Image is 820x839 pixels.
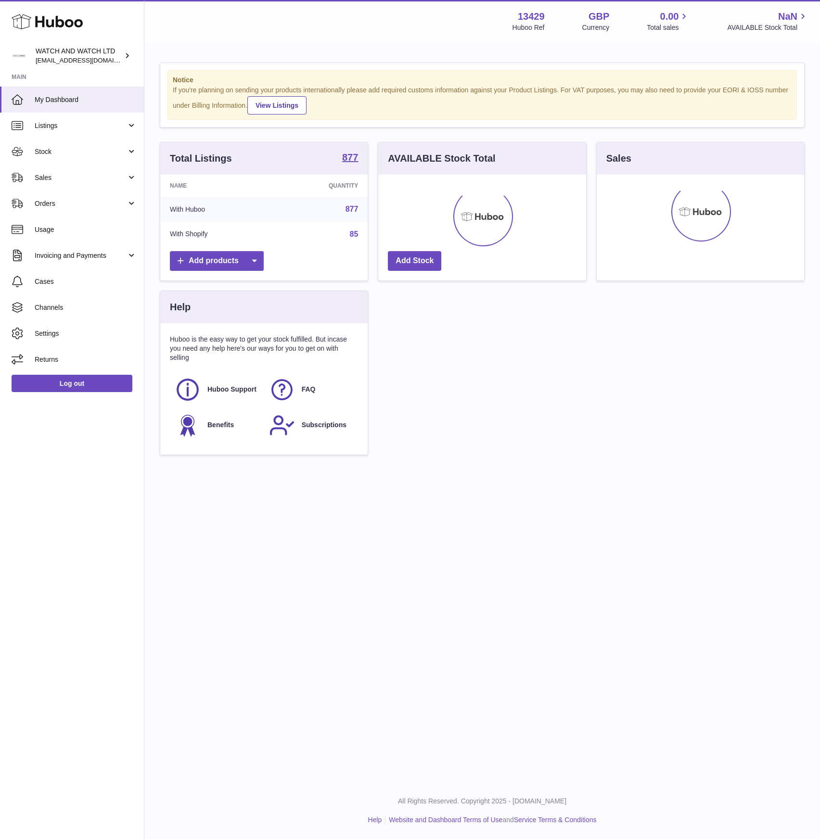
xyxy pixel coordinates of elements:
strong: 13429 [518,10,545,23]
span: Cases [35,277,137,286]
div: Huboo Ref [512,23,545,32]
strong: 877 [342,153,358,162]
span: Invoicing and Payments [35,251,127,260]
a: FAQ [269,377,354,403]
span: Orders [35,199,127,208]
a: 85 [350,230,359,238]
td: With Huboo [160,197,272,222]
span: Stock [35,147,127,156]
p: Huboo is the easy way to get your stock fulfilled. But incase you need any help here's our ways f... [170,335,358,362]
a: Website and Dashboard Terms of Use [389,816,502,824]
span: Benefits [207,420,234,430]
span: My Dashboard [35,95,137,104]
span: NaN [778,10,797,23]
a: Huboo Support [175,377,259,403]
th: Quantity [272,175,368,197]
h3: Total Listings [170,152,232,165]
span: Sales [35,173,127,182]
a: Log out [12,375,132,392]
span: AVAILABLE Stock Total [727,23,808,32]
span: Channels [35,303,137,312]
span: 0.00 [660,10,679,23]
p: All Rights Reserved. Copyright 2025 - [DOMAIN_NAME] [152,797,812,806]
img: baris@watchandwatch.co.uk [12,49,26,63]
a: View Listings [247,96,307,114]
span: Total sales [647,23,690,32]
span: FAQ [302,385,316,394]
span: Subscriptions [302,420,346,430]
div: Currency [582,23,610,32]
a: Benefits [175,412,259,438]
span: Usage [35,225,137,234]
li: and [385,815,596,825]
a: 877 [342,153,358,164]
span: Settings [35,329,137,338]
span: [EMAIL_ADDRESS][DOMAIN_NAME] [36,56,141,64]
div: WATCH AND WATCH LTD [36,47,122,65]
th: Name [160,175,272,197]
h3: AVAILABLE Stock Total [388,152,495,165]
a: Add Stock [388,251,441,271]
strong: Notice [173,76,792,85]
td: With Shopify [160,222,272,247]
h3: Help [170,301,191,314]
a: 877 [346,205,359,213]
a: Subscriptions [269,412,354,438]
span: Listings [35,121,127,130]
h3: Sales [606,152,631,165]
strong: GBP [589,10,609,23]
span: Huboo Support [207,385,256,394]
a: Help [368,816,382,824]
a: Add products [170,251,264,271]
span: Returns [35,355,137,364]
div: If you're planning on sending your products internationally please add required customs informati... [173,86,792,114]
a: 0.00 Total sales [647,10,690,32]
a: Service Terms & Conditions [514,816,597,824]
a: NaN AVAILABLE Stock Total [727,10,808,32]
